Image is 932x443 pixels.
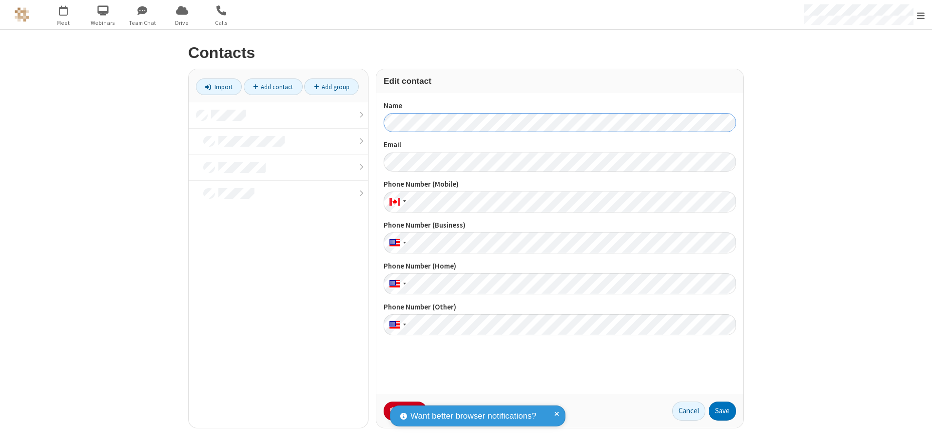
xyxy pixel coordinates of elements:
label: Name [384,100,736,112]
label: Phone Number (Business) [384,220,736,231]
label: Email [384,139,736,151]
h3: Edit contact [384,77,736,86]
label: Phone Number (Other) [384,302,736,313]
span: Drive [164,19,200,27]
span: Team Chat [124,19,161,27]
a: Add contact [244,78,303,95]
span: Want better browser notifications? [410,410,536,423]
button: Cancel [672,402,705,421]
div: United States: + 1 [384,314,409,335]
img: QA Selenium DO NOT DELETE OR CHANGE [15,7,29,22]
button: Delete [384,402,427,421]
div: United States: + 1 [384,232,409,253]
div: United States: + 1 [384,273,409,294]
a: Add group [304,78,359,95]
h2: Contacts [188,44,744,61]
label: Phone Number (Mobile) [384,179,736,190]
button: Save [709,402,736,421]
span: Webinars [85,19,121,27]
span: Meet [45,19,82,27]
label: Phone Number (Home) [384,261,736,272]
a: Import [196,78,242,95]
span: Calls [203,19,240,27]
div: Canada: + 1 [384,192,409,212]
